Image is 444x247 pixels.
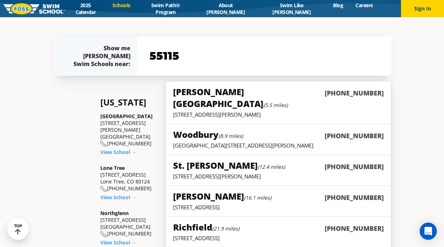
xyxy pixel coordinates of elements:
[173,86,324,109] h5: [PERSON_NAME][GEOGRAPHIC_DATA]
[173,234,383,242] p: [STREET_ADDRESS]
[173,190,271,202] h5: [PERSON_NAME]
[14,224,22,235] div: TOP
[244,194,271,201] small: (16.1 miles)
[173,173,383,180] p: [STREET_ADDRESS][PERSON_NAME]
[258,163,285,170] small: (12.4 miles)
[219,132,243,139] small: (8.9 miles)
[173,142,383,149] p: [GEOGRAPHIC_DATA][STREET_ADDRESS][PERSON_NAME]
[257,2,327,15] a: Swim Like [PERSON_NAME]
[327,2,349,9] a: Blog
[325,193,384,202] h6: [PHONE_NUMBER]
[195,2,257,15] a: About [PERSON_NAME]
[173,111,383,118] p: [STREET_ADDRESS][PERSON_NAME]
[420,223,437,240] div: Open Intercom Messenger
[67,44,130,68] div: Show me [PERSON_NAME] Swim Schools near:
[166,155,391,186] a: St. [PERSON_NAME](12.4 miles)[PHONE_NUMBER][STREET_ADDRESS][PERSON_NAME]
[148,46,381,66] input: YOUR ZIP CODE
[212,225,239,232] small: (21.9 miles)
[106,2,137,9] a: Schools
[173,221,239,233] h5: Richfield
[4,3,65,14] img: FOSS Swim School Logo
[166,186,391,217] a: [PERSON_NAME](16.1 miles)[PHONE_NUMBER][STREET_ADDRESS]
[263,102,288,108] small: (5.5 miles)
[173,204,383,211] p: [STREET_ADDRESS]
[325,89,384,109] h6: [PHONE_NUMBER]
[349,2,379,9] a: Careers
[325,162,384,171] h6: [PHONE_NUMBER]
[166,81,391,124] a: [PERSON_NAME][GEOGRAPHIC_DATA](5.5 miles)[PHONE_NUMBER][STREET_ADDRESS][PERSON_NAME]
[325,131,384,140] h6: [PHONE_NUMBER]
[166,124,391,155] a: Woodbury(8.9 miles)[PHONE_NUMBER][GEOGRAPHIC_DATA][STREET_ADDRESS][PERSON_NAME]
[65,2,106,15] a: 2025 Calendar
[173,129,243,140] h5: Woodbury
[325,224,384,233] h6: [PHONE_NUMBER]
[173,159,285,171] h5: St. [PERSON_NAME]
[137,2,195,15] a: Swim Path® Program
